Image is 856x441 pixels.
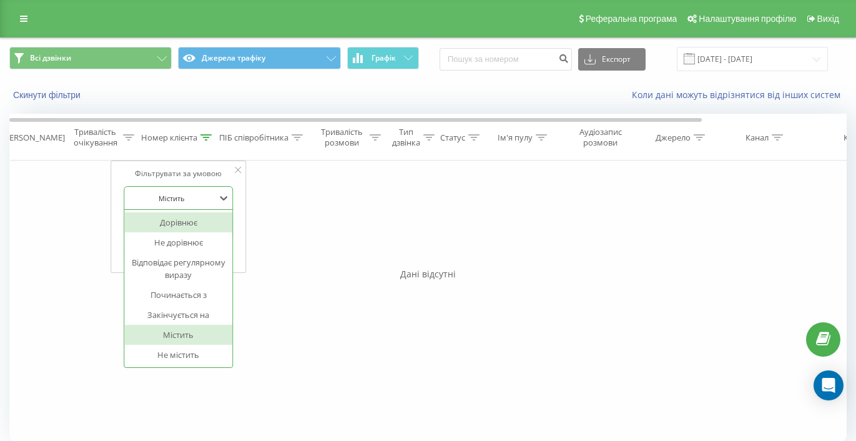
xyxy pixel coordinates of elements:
[392,127,420,148] div: Тип дзвінка
[699,14,796,24] span: Налаштування профілю
[814,370,844,400] div: Open Intercom Messenger
[124,285,233,305] div: Починається з
[586,14,677,24] span: Реферальна програма
[371,54,396,62] span: Графік
[498,132,533,143] div: Ім'я пулу
[124,345,233,365] div: Не містить
[178,47,340,69] button: Джерела трафіку
[124,252,233,285] div: Відповідає регулярному виразу
[9,47,172,69] button: Всі дзвінки
[2,132,65,143] div: [PERSON_NAME]
[71,127,120,148] div: Тривалість очікування
[440,132,465,143] div: Статус
[124,325,233,345] div: Містить
[124,305,233,325] div: Закінчується на
[317,127,367,148] div: Тривалість розмови
[347,47,419,69] button: Графік
[124,212,233,232] div: Дорівнює
[9,89,87,101] button: Скинути фільтри
[578,48,646,71] button: Експорт
[656,132,691,143] div: Джерело
[30,53,71,63] span: Всі дзвінки
[440,48,572,71] input: Пошук за номером
[745,132,769,143] div: Канал
[570,127,631,148] div: Аудіозапис розмови
[817,14,839,24] span: Вихід
[632,89,847,101] a: Коли дані можуть відрізнятися вiд інших систем
[124,232,233,252] div: Не дорівнює
[219,132,288,143] div: ПІБ співробітника
[9,268,847,280] div: Дані відсутні
[124,167,234,180] div: Фільтрувати за умовою
[141,132,197,143] div: Номер клієнта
